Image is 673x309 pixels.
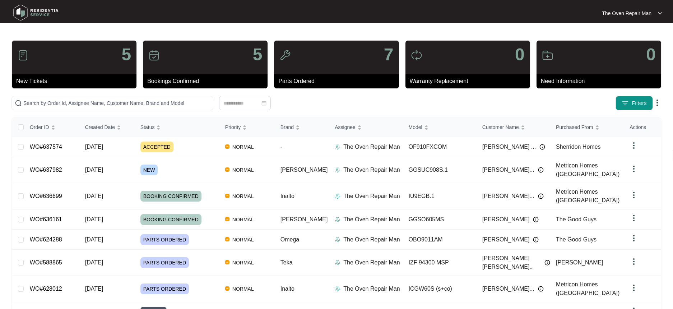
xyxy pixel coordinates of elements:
[630,191,638,199] img: dropdown arrow
[229,258,257,267] span: NORMAL
[482,285,534,293] span: [PERSON_NAME]...
[556,144,601,150] span: Sherridon Homes
[17,50,29,61] img: icon
[140,257,189,268] span: PARTS ORDERED
[140,283,189,294] span: PARTS ORDERED
[30,259,62,266] a: WO#588865
[278,77,399,86] p: Parts Ordered
[329,118,403,137] th: Assignee
[343,215,400,224] p: The Oven Repair Man
[482,143,536,151] span: [PERSON_NAME] ...
[541,77,661,86] p: Need Information
[229,192,257,200] span: NORMAL
[225,260,229,264] img: Vercel Logo
[279,50,291,61] img: icon
[556,259,603,266] span: [PERSON_NAME]
[556,123,593,131] span: Purchased From
[556,189,619,203] span: Metricon Homes ([GEOGRAPHIC_DATA])
[225,217,229,221] img: Vercel Logo
[229,215,257,224] span: NORMAL
[135,118,219,137] th: Status
[85,236,103,243] span: [DATE]
[556,162,619,177] span: Metricon Homes ([GEOGRAPHIC_DATA])
[121,46,131,63] p: 5
[85,216,103,222] span: [DATE]
[225,123,241,131] span: Priority
[602,10,651,17] p: The Oven Repair Man
[30,167,62,173] a: WO#637982
[482,215,530,224] span: [PERSON_NAME]
[550,118,624,137] th: Purchased From
[16,77,136,86] p: New Tickets
[253,46,263,63] p: 5
[335,237,340,243] img: Assigner Icon
[229,166,257,174] span: NORMAL
[85,144,103,150] span: [DATE]
[140,214,201,225] span: BOOKING CONFIRMED
[23,99,210,107] input: Search by Order Id, Assignee Name, Customer Name, Brand and Model
[343,258,400,267] p: The Oven Repair Man
[280,167,328,173] span: [PERSON_NAME]
[403,157,477,183] td: GGSUC908S.1
[556,216,597,222] span: The Good Guys
[653,98,662,107] img: dropdown arrow
[538,286,544,292] img: Info icon
[140,234,189,245] span: PARTS ORDERED
[30,236,62,243] a: WO#624288
[280,193,294,199] span: Inalto
[225,144,229,149] img: Vercel Logo
[30,216,62,222] a: WO#636161
[409,123,422,131] span: Model
[403,250,477,276] td: IZF 94300 MSP
[140,142,173,152] span: ACCEPTED
[482,166,534,174] span: [PERSON_NAME]...
[482,123,519,131] span: Customer Name
[477,118,550,137] th: Customer Name
[542,50,553,61] img: icon
[280,144,282,150] span: -
[544,260,550,266] img: Info icon
[646,46,656,63] p: 0
[15,100,22,107] img: search-icon
[280,216,328,222] span: [PERSON_NAME]
[280,123,294,131] span: Brand
[85,193,103,199] span: [DATE]
[410,77,530,86] p: Warranty Replacement
[630,234,638,243] img: dropdown arrow
[219,118,275,137] th: Priority
[482,254,541,271] span: [PERSON_NAME] [PERSON_NAME]..
[343,285,400,293] p: The Oven Repair Man
[538,193,544,199] img: Info icon
[632,100,647,107] span: Filters
[225,237,229,241] img: Vercel Logo
[140,123,155,131] span: Status
[533,217,539,222] img: Info icon
[658,11,662,15] img: dropdown arrow
[140,165,158,175] span: NEW
[85,259,103,266] span: [DATE]
[556,236,597,243] span: The Good Guys
[11,2,61,23] img: residentia service logo
[384,46,394,63] p: 7
[225,167,229,172] img: Vercel Logo
[280,286,294,292] span: Inalto
[533,237,539,243] img: Info icon
[403,230,477,250] td: OBO9011AM
[225,194,229,198] img: Vercel Logo
[343,235,400,244] p: The Oven Repair Man
[229,285,257,293] span: NORMAL
[335,260,340,266] img: Assigner Icon
[280,259,293,266] span: Teka
[30,123,49,131] span: Order ID
[624,118,661,137] th: Actions
[229,235,257,244] span: NORMAL
[343,192,400,200] p: The Oven Repair Man
[630,165,638,173] img: dropdown arrow
[85,123,115,131] span: Created Date
[482,192,534,200] span: [PERSON_NAME]...
[630,141,638,150] img: dropdown arrow
[30,193,62,199] a: WO#636699
[482,235,530,244] span: [PERSON_NAME]
[630,283,638,292] img: dropdown arrow
[335,193,340,199] img: Assigner Icon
